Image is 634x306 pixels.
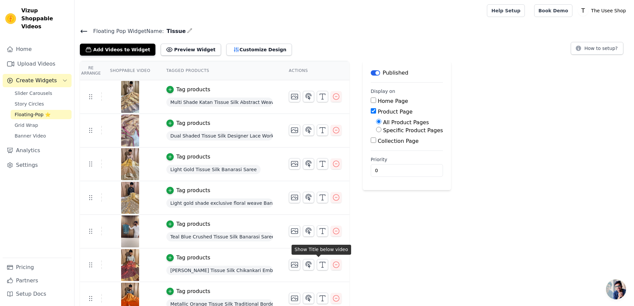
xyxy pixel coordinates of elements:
[487,4,525,17] a: Help Setup
[15,133,46,139] span: Banner Video
[3,144,72,157] a: Analytics
[289,259,300,270] button: Change Thumbnail
[226,44,292,56] button: Customize Design
[121,115,139,147] img: reel-preview-usee-shop-app.myshopify.com-3708396417046561420_8704832998.jpeg
[121,215,139,247] img: vizup-images-1431.jpg
[289,293,300,304] button: Change Thumbnail
[11,121,72,130] a: Grid Wrap
[176,186,210,194] div: Tag products
[289,158,300,169] button: Change Thumbnail
[176,86,210,94] div: Tag products
[383,119,429,126] label: All Product Pages
[121,182,139,214] img: vizup-images-fbf6.jpg
[3,158,72,172] a: Settings
[166,232,273,241] span: Teal Blue Crushed Tissue Silk Banarasi Saree
[289,91,300,102] button: Change Thumbnail
[121,148,139,180] img: vizup-images-78f6.jpg
[21,7,69,31] span: Vizup Shoppable Videos
[166,119,210,127] button: Tag products
[289,125,300,136] button: Change Thumbnail
[289,192,300,203] button: Change Thumbnail
[3,57,72,71] a: Upload Videos
[166,266,273,275] span: [PERSON_NAME] Tissue Silk Chikankari Embroidery Banarasi Saree
[166,198,273,208] span: Light gold shade exclusive floral weave Banarasi saree
[11,110,72,119] a: Floating-Pop ⭐
[588,5,629,17] p: The Usee Shop
[121,249,139,281] img: vizup-images-bedc.jpg
[378,138,419,144] label: Collection Page
[164,27,186,35] span: Tissue
[176,287,210,295] div: Tag products
[571,42,623,55] button: How to setup?
[11,89,72,98] a: Slider Carousels
[166,153,210,161] button: Tag products
[281,61,349,80] th: Actions
[176,220,210,228] div: Tag products
[383,69,408,77] p: Published
[15,90,52,97] span: Slider Carousels
[378,109,413,115] label: Product Page
[5,13,16,24] img: Vizup
[3,261,72,274] a: Pricing
[534,4,572,17] a: Book Demo
[3,274,72,287] a: Partners
[166,165,261,174] span: Light Gold Tissue Silk Banarasi Saree
[166,220,210,228] button: Tag products
[11,131,72,141] a: Banner Video
[187,27,192,36] div: Edit Name
[15,101,44,107] span: Story Circles
[581,7,585,14] text: T
[166,186,210,194] button: Tag products
[371,156,443,163] label: Priority
[3,287,72,301] a: Setup Docs
[166,287,210,295] button: Tag products
[166,131,273,141] span: Dual Shaded Tissue Silk Designer Lace Work Banarasi Saree
[289,225,300,237] button: Change Thumbnail
[158,61,281,80] th: Tagged Products
[11,99,72,109] a: Story Circles
[166,86,210,94] button: Tag products
[15,111,51,118] span: Floating-Pop ⭐
[383,127,443,134] label: Specific Product Pages
[378,98,408,104] label: Home Page
[121,81,139,113] img: reel-preview-usee-shop-app.myshopify.com-3708329572597793206_8704832998.jpeg
[161,44,221,56] button: Preview Widget
[176,153,210,161] div: Tag products
[571,47,623,53] a: How to setup?
[3,74,72,87] button: Create Widgets
[166,98,273,107] span: Multi Shade Katan Tissue Silk Abstract Weave Banarasi Saree
[102,61,158,80] th: Shoppable Video
[166,254,210,262] button: Tag products
[88,27,164,35] span: Floating Pop Widget Name:
[578,5,629,17] button: T The Usee Shop
[16,77,57,85] span: Create Widgets
[80,44,155,56] button: Add Videos to Widget
[3,43,72,56] a: Home
[15,122,38,129] span: Grid Wrap
[606,279,626,299] a: Open chat
[371,88,395,95] legend: Display on
[176,254,210,262] div: Tag products
[80,61,102,80] th: Re Arrange
[176,119,210,127] div: Tag products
